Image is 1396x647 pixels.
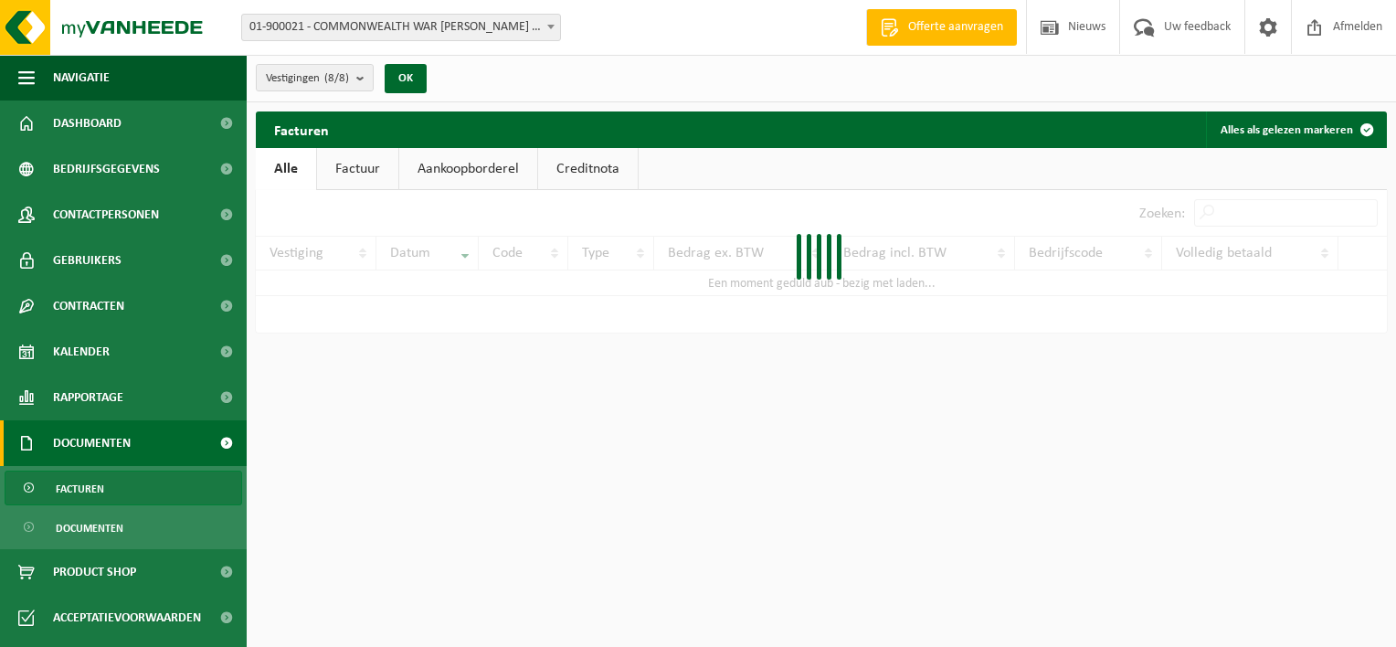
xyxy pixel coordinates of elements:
span: Gebruikers [53,238,122,283]
button: Vestigingen(8/8) [256,64,374,91]
a: Offerte aanvragen [866,9,1017,46]
span: 01-900021 - COMMONWEALTH WAR GRAVES - IEPER [242,15,560,40]
span: 01-900021 - COMMONWEALTH WAR GRAVES - IEPER [241,14,561,41]
span: Offerte aanvragen [904,18,1008,37]
span: Kalender [53,329,110,375]
span: Dashboard [53,101,122,146]
span: Contactpersonen [53,192,159,238]
span: Contracten [53,283,124,329]
span: Bedrijfsgegevens [53,146,160,192]
span: Product Shop [53,549,136,595]
a: Documenten [5,510,242,545]
h2: Facturen [256,111,347,147]
span: Navigatie [53,55,110,101]
a: Factuur [317,148,398,190]
a: Aankoopborderel [399,148,537,190]
a: Facturen [5,471,242,505]
span: Acceptatievoorwaarden [53,595,201,641]
a: Alle [256,148,316,190]
span: Rapportage [53,375,123,420]
span: Documenten [56,511,123,546]
count: (8/8) [324,72,349,84]
span: Vestigingen [266,65,349,92]
span: Documenten [53,420,131,466]
a: Creditnota [538,148,638,190]
button: OK [385,64,427,93]
button: Alles als gelezen markeren [1206,111,1385,148]
span: Facturen [56,472,104,506]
